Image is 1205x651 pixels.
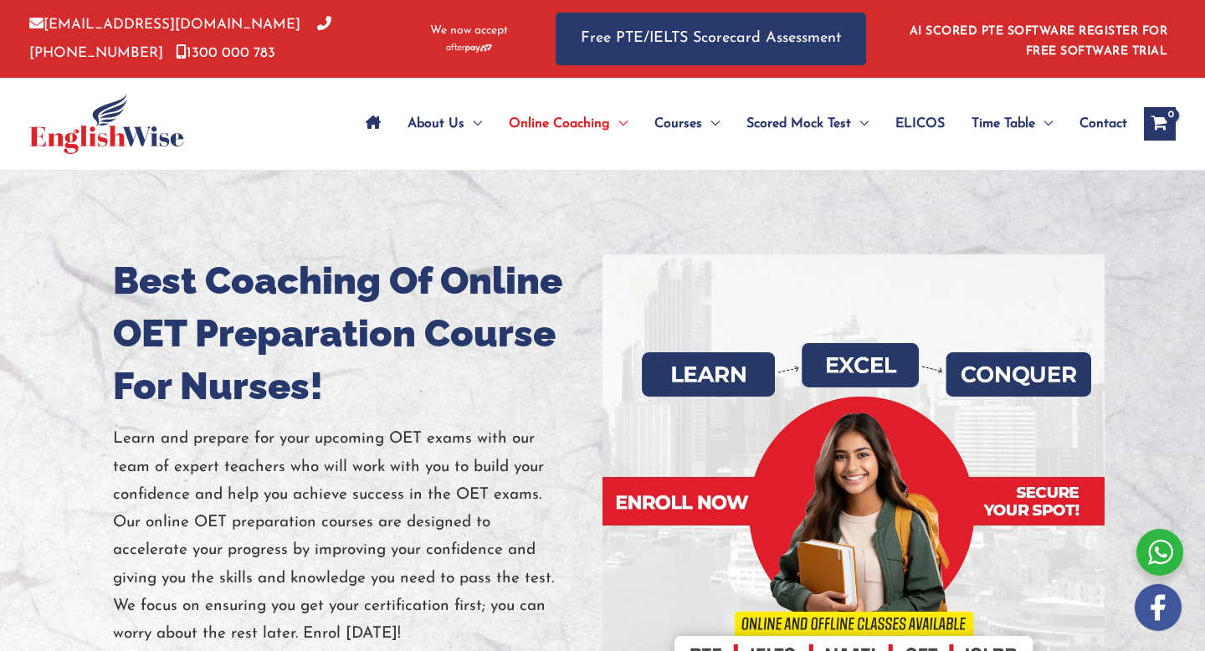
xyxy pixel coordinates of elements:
img: cropped-ew-logo [29,94,184,154]
a: Time TableMenu Toggle [958,95,1066,153]
a: [PHONE_NUMBER] [29,18,331,59]
span: Menu Toggle [702,95,720,153]
a: Online CoachingMenu Toggle [495,95,641,153]
img: Afterpay-Logo [446,44,492,53]
span: Menu Toggle [610,95,628,153]
span: We now accept [430,23,508,39]
span: ELICOS [895,95,945,153]
span: Scored Mock Test [746,95,851,153]
span: Contact [1079,95,1127,153]
a: AI SCORED PTE SOFTWARE REGISTER FOR FREE SOFTWARE TRIAL [910,25,1168,58]
span: Courses [654,95,702,153]
a: Scored Mock TestMenu Toggle [733,95,882,153]
nav: Site Navigation: Main Menu [352,95,1127,153]
a: CoursesMenu Toggle [641,95,733,153]
img: white-facebook.png [1135,584,1182,631]
a: View Shopping Cart, empty [1144,107,1176,141]
a: Free PTE/IELTS Scorecard Assessment [556,13,866,65]
a: ELICOS [882,95,958,153]
span: Menu Toggle [464,95,482,153]
span: Menu Toggle [851,95,869,153]
aside: Header Widget 1 [900,12,1176,66]
p: Learn and prepare for your upcoming OET exams with our team of expert teachers who will work with... [113,425,590,648]
a: Contact [1066,95,1127,153]
span: Time Table [972,95,1035,153]
a: About UsMenu Toggle [394,95,495,153]
span: Online Coaching [509,95,610,153]
h1: Best Coaching Of Online OET Preparation Course For Nurses! [113,254,590,413]
a: [EMAIL_ADDRESS][DOMAIN_NAME] [29,18,300,32]
a: 1300 000 783 [176,46,275,60]
span: About Us [408,95,464,153]
span: Menu Toggle [1035,95,1053,153]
